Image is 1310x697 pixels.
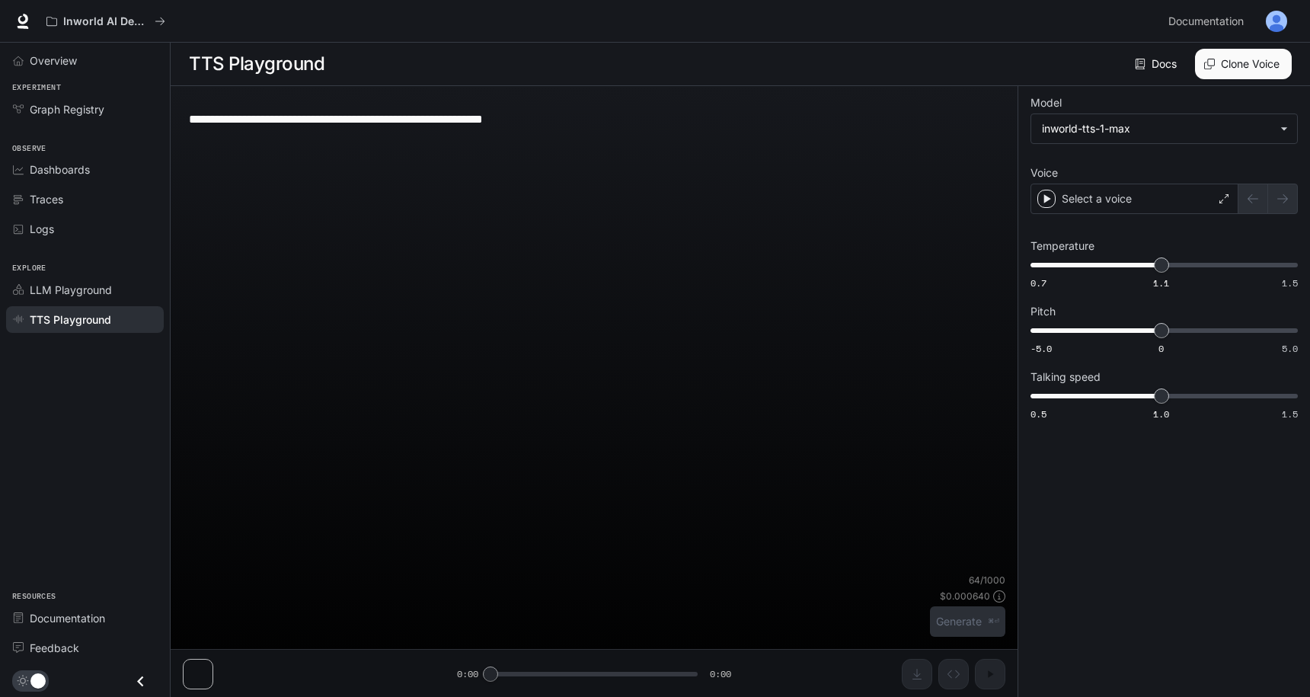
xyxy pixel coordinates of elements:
span: Graph Registry [30,101,104,117]
span: Documentation [30,610,105,626]
h1: TTS Playground [189,49,324,79]
button: Close drawer [123,666,158,697]
span: TTS Playground [30,312,111,328]
div: inworld-tts-1-max [1031,114,1297,143]
a: Documentation [1162,6,1255,37]
a: Traces [6,186,164,213]
p: Pitch [1030,306,1056,317]
span: 1.5 [1282,408,1298,420]
p: Inworld AI Demos [63,15,149,28]
img: User avatar [1266,11,1287,32]
div: inworld-tts-1-max [1042,121,1273,136]
a: TTS Playground [6,306,164,333]
button: All workspaces [40,6,172,37]
span: 0.7 [1030,277,1046,289]
span: Documentation [1168,12,1244,31]
p: Talking speed [1030,372,1101,382]
span: 0 [1158,342,1164,355]
span: Feedback [30,640,79,656]
a: Documentation [6,605,164,631]
span: LLM Playground [30,282,112,298]
a: Graph Registry [6,96,164,123]
span: 1.0 [1153,408,1169,420]
span: 5.0 [1282,342,1298,355]
p: Select a voice [1062,191,1132,206]
button: User avatar [1261,6,1292,37]
span: 1.5 [1282,277,1298,289]
p: Model [1030,98,1062,108]
span: -5.0 [1030,342,1052,355]
p: Voice [1030,168,1058,178]
a: Docs [1132,49,1183,79]
a: Dashboards [6,156,164,183]
span: Overview [30,53,77,69]
a: LLM Playground [6,277,164,303]
a: Overview [6,47,164,74]
span: 0.5 [1030,408,1046,420]
span: Traces [30,191,63,207]
span: Dashboards [30,161,90,177]
p: Temperature [1030,241,1094,251]
p: $ 0.000640 [940,590,990,603]
p: 64 / 1000 [969,574,1005,587]
a: Logs [6,216,164,242]
span: Logs [30,221,54,237]
button: Clone Voice [1195,49,1292,79]
a: Feedback [6,635,164,661]
span: 1.1 [1153,277,1169,289]
span: Dark mode toggle [30,672,46,689]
